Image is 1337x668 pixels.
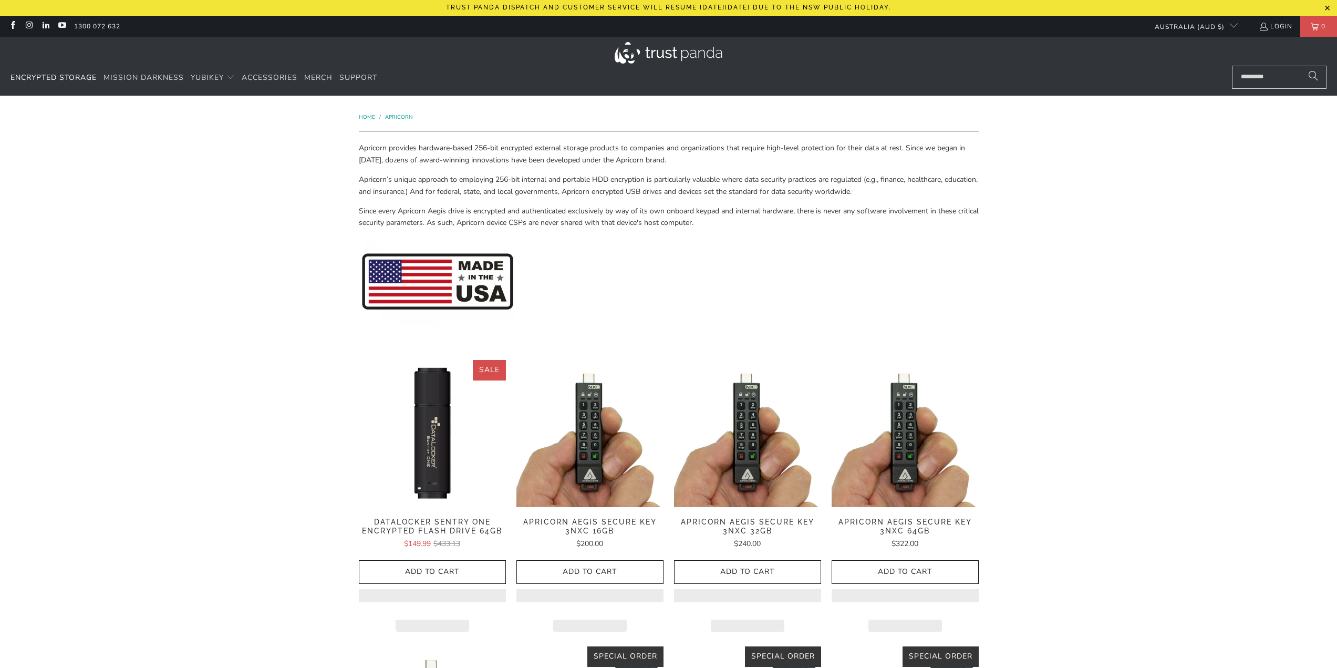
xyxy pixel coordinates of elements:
[385,114,412,121] a: Apricorn
[674,360,821,507] img: Apricorn Aegis Secure Key 3NXC 32GB - Trust Panda
[674,518,821,536] span: Apricorn Aegis Secure Key 3NXC 32GB
[339,66,377,90] a: Support
[892,539,918,549] span: $322.00
[242,73,297,83] span: Accessories
[832,360,979,507] img: Apricorn Aegis Secure Key 3NXC 64GB - Trust Panda
[516,518,664,536] span: Apricorn Aegis Secure Key 3NXC 16GB
[359,143,965,165] span: Apricorn provides hardware-based 256-bit encrypted external storage products to companies and org...
[191,66,235,90] summary: YubiKey
[57,22,66,30] a: Trust Panda Australia on YouTube
[516,360,664,507] img: Apricorn Aegis Secure Key 3NXC 16GB
[1300,16,1337,37] a: 0
[11,66,97,90] a: Encrypted Storage
[685,568,810,577] span: Add to Cart
[359,518,506,536] span: Datalocker Sentry One Encrypted Flash Drive 64GB
[751,651,815,661] span: Special Order
[11,66,377,90] nav: Translation missing: en.navigation.header.main_nav
[446,4,891,11] p: Trust Panda dispatch and customer service will resume [DATE][DATE] due to the NSW public holiday.
[103,73,184,83] span: Mission Darkness
[909,651,972,661] span: Special Order
[576,539,603,549] span: $200.00
[379,114,381,121] span: /
[304,66,333,90] a: Merch
[615,42,722,64] img: Trust Panda Australia
[103,66,184,90] a: Mission Darkness
[516,560,664,584] button: Add to Cart
[11,73,97,83] span: Encrypted Storage
[41,22,50,30] a: Trust Panda Australia on LinkedIn
[516,518,664,550] a: Apricorn Aegis Secure Key 3NXC 16GB $200.00
[359,518,506,550] a: Datalocker Sentry One Encrypted Flash Drive 64GB $149.99$433.13
[674,560,821,584] button: Add to Cart
[359,360,506,507] img: Datalocker Sentry One Encrypted Flash Drive 64GB - Trust Panda
[74,20,120,32] a: 1300 072 632
[359,114,375,121] span: Home
[734,539,761,549] span: $240.00
[674,518,821,550] a: Apricorn Aegis Secure Key 3NXC 32GB $240.00
[404,539,431,549] span: $149.99
[24,22,33,30] a: Trust Panda Australia on Instagram
[359,206,979,228] span: Since every Apricorn Aegis drive is encrypted and authenticated exclusively by way of its own onb...
[1300,66,1326,89] button: Search
[479,365,500,375] span: Sale
[527,568,652,577] span: Add to Cart
[359,174,978,196] span: Apricorn’s unique approach to employing 256-bit internal and portable HDD encryption is particula...
[242,66,297,90] a: Accessories
[433,539,460,549] span: $433.13
[1232,66,1326,89] input: Search...
[191,73,224,83] span: YubiKey
[339,73,377,83] span: Support
[832,518,979,536] span: Apricorn Aegis Secure Key 3NXC 64GB
[359,114,377,121] a: Home
[832,560,979,584] button: Add to Cart
[359,560,506,584] button: Add to Cart
[370,568,495,577] span: Add to Cart
[1259,20,1292,32] a: Login
[594,651,657,661] span: Special Order
[832,518,979,550] a: Apricorn Aegis Secure Key 3NXC 64GB $322.00
[843,568,968,577] span: Add to Cart
[1319,16,1328,37] span: 0
[304,73,333,83] span: Merch
[1146,16,1238,37] button: Australia (AUD $)
[8,22,17,30] a: Trust Panda Australia on Facebook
